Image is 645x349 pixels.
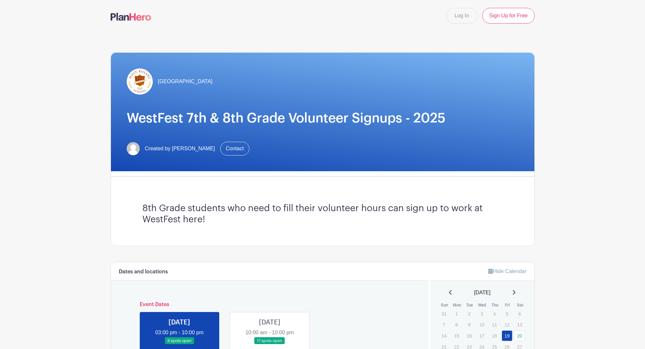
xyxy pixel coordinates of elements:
[501,302,514,308] th: Fri
[142,203,503,225] h3: 8th Grade students who need to fill their volunteer hours can sign up to work at WestFest here!
[489,309,500,319] p: 4
[476,331,487,341] p: 17
[476,302,489,308] th: Wed
[464,331,475,341] p: 16
[127,110,519,126] h1: WestFest 7th & 8th Grade Volunteer Signups - 2025
[463,302,476,308] th: Tue
[145,145,215,153] span: Created by [PERSON_NAME]
[158,78,213,85] span: [GEOGRAPHIC_DATA]
[464,320,475,330] p: 9
[451,309,462,319] p: 1
[119,269,168,275] h6: Dates and locations
[220,142,249,156] a: Contact
[134,302,405,308] h6: Event Dates
[514,330,525,341] a: 20
[446,8,477,24] a: Log In
[514,302,527,308] th: Sat
[464,309,475,319] p: 2
[514,320,525,330] p: 13
[476,309,487,319] p: 3
[502,320,512,330] p: 12
[482,8,534,24] a: Sign Up for Free
[489,320,500,330] p: 11
[476,320,487,330] p: 10
[502,309,512,319] p: 5
[438,302,451,308] th: Sun
[489,331,500,341] p: 18
[488,268,526,274] a: Hide Calendar
[451,331,462,341] p: 15
[111,13,151,21] img: logo-507f7623f17ff9eddc593b1ce0a138ce2505c220e1c5a4e2b4648c50719b7d32.svg
[451,320,462,330] p: 8
[451,302,464,308] th: Mon
[127,68,153,95] img: hr-logo-circle.png
[489,302,501,308] th: Thu
[514,309,525,319] p: 6
[474,289,491,297] span: [DATE]
[127,142,140,155] img: default-ce2991bfa6775e67f084385cd625a349d9dcbb7a52a09fb2fda1e96e2d18dcdb.png
[502,330,512,341] a: 19
[439,331,449,341] p: 14
[439,309,449,319] p: 31
[439,320,449,330] p: 7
